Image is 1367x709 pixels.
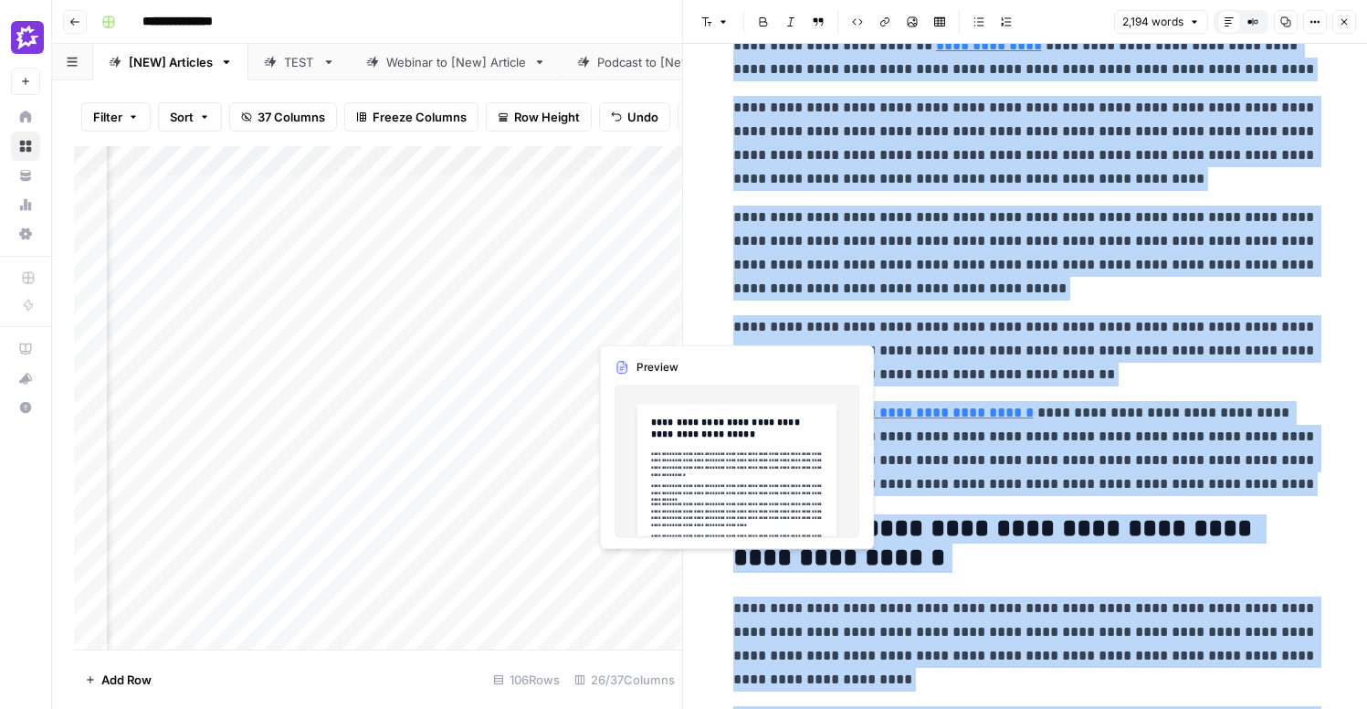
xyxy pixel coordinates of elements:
a: Podcast to [New] Article [562,44,773,80]
button: Workspace: Gong [11,15,40,60]
button: 2,194 words [1114,10,1208,34]
a: Browse [11,132,40,161]
span: 37 Columns [258,108,325,126]
span: Sort [170,108,194,126]
button: What's new? [11,364,40,393]
span: Undo [627,108,658,126]
div: [NEW] Articles [129,53,213,71]
div: TEST [284,53,315,71]
a: Webinar to [New] Article [351,44,562,80]
a: Settings [11,219,40,249]
span: 2,194 words [1122,14,1183,30]
a: [NEW] Articles [93,44,248,80]
img: Gong Logo [11,21,44,54]
span: Freeze Columns [373,108,467,126]
button: Undo [599,102,670,132]
div: Podcast to [New] Article [597,53,737,71]
button: Add Row [74,665,163,694]
button: Help + Support [11,393,40,422]
div: 106 Rows [486,665,567,694]
span: Add Row [101,671,152,689]
div: What's new? [12,365,39,392]
a: AirOps Academy [11,334,40,364]
div: 26/37 Columns [567,665,682,694]
button: Row Height [486,102,592,132]
a: Home [11,102,40,132]
a: Usage [11,190,40,219]
div: Webinar to [New] Article [386,53,526,71]
a: Your Data [11,161,40,190]
span: Filter [93,108,122,126]
span: Row Height [514,108,580,126]
button: Filter [81,102,151,132]
button: 37 Columns [229,102,337,132]
a: TEST [248,44,351,80]
button: Freeze Columns [344,102,478,132]
button: Sort [158,102,222,132]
